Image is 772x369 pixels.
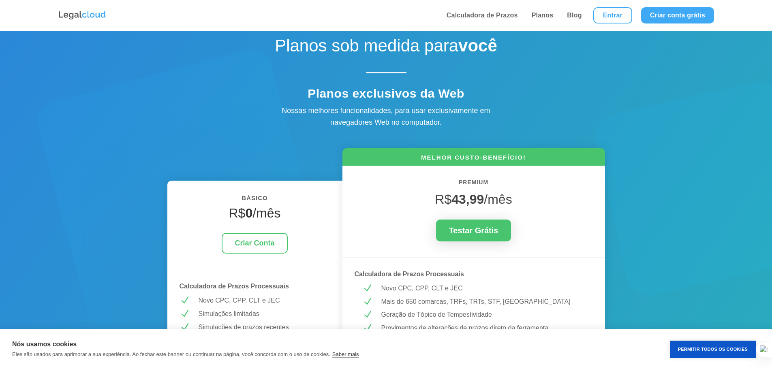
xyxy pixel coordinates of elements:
span: N [362,309,372,320]
p: Simulações limitadas [199,309,330,319]
strong: você [458,36,497,55]
strong: Nós usamos cookies [12,341,77,348]
p: Novo CPC, CPP, CLT e JEC [381,283,585,294]
p: Provimentos de alterações de prazos direto da ferramenta [381,323,585,333]
img: Logo da Legalcloud [58,10,107,21]
span: N [180,309,190,319]
span: N [180,295,190,305]
strong: Calculadora de Prazos Processuais [355,271,464,277]
p: Novo CPC, CPP, CLT e JEC [199,295,330,306]
span: N [362,283,372,293]
p: Eles são usados para aprimorar a sua experiência. Ao fechar este banner ou continuar na página, v... [12,351,330,357]
div: Nossas melhores funcionalidades, para usar exclusivamente em navegadores Web no computador. [265,105,508,128]
a: Criar Conta [222,233,287,254]
p: Mais de 650 comarcas, TRFs, TRTs, STF, [GEOGRAPHIC_DATA] [381,296,585,307]
a: Criar conta grátis [641,7,714,23]
strong: 0 [245,206,252,220]
h4: Planos exclusivos da Web [244,86,528,105]
h4: R$ /mês [180,205,330,225]
h6: BÁSICO [180,193,330,207]
a: Saber mais [332,351,359,358]
a: Entrar [593,7,632,23]
span: R$ /mês [435,192,512,207]
span: N [362,323,372,333]
span: N [362,296,372,307]
button: Permitir Todos os Cookies [670,341,756,358]
h6: PREMIUM [355,178,593,192]
h6: MELHOR CUSTO-BENEFÍCIO! [342,153,605,166]
a: Testar Grátis [436,220,511,241]
span: N [180,322,190,332]
p: Simulações de prazos recentes [199,322,330,333]
strong: Calculadora de Prazos Processuais [180,283,289,290]
strong: 43,99 [451,192,484,207]
p: Geração de Tópico de Tempestividade [381,309,585,320]
h1: Planos sob medida para [244,36,528,60]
